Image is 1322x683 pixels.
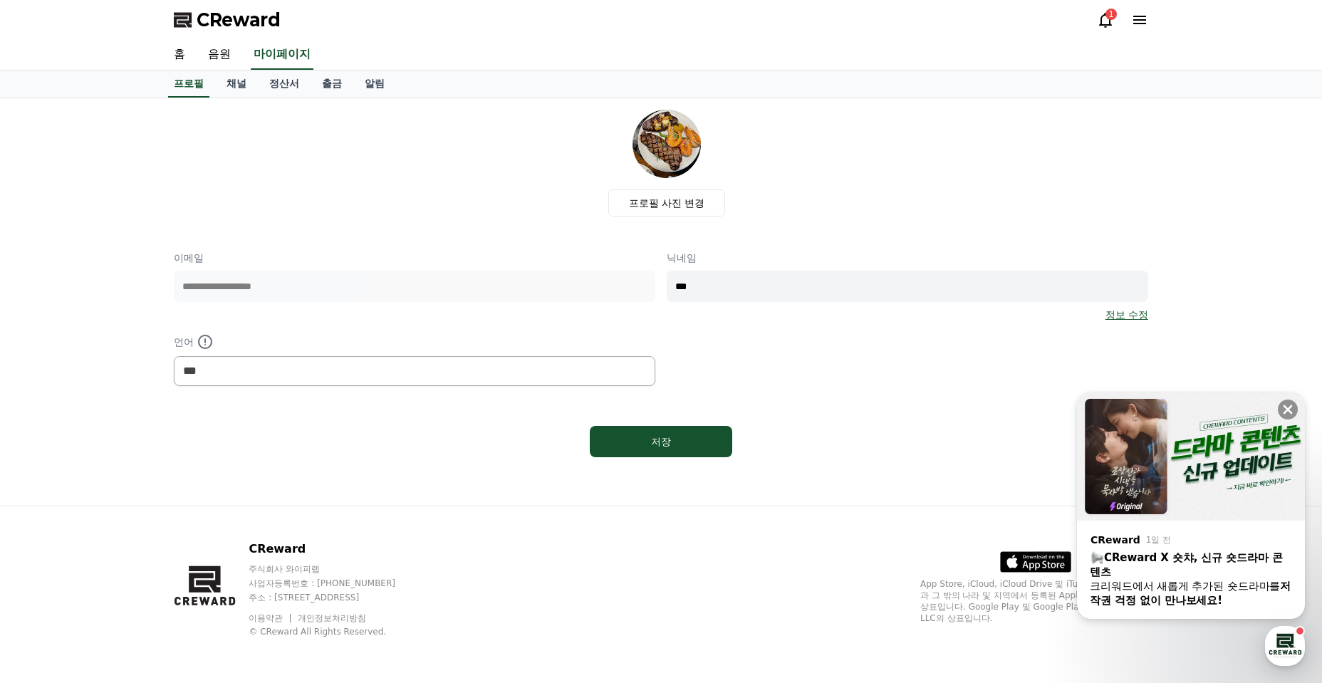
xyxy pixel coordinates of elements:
[920,578,1148,624] p: App Store, iCloud, iCloud Drive 및 iTunes Store는 미국과 그 밖의 나라 및 지역에서 등록된 Apple Inc.의 서비스 상표입니다. Goo...
[197,40,242,70] a: 음원
[249,592,422,603] p: 주소 : [STREET_ADDRESS]
[249,613,293,623] a: 이용약관
[249,541,422,558] p: CReward
[45,473,53,484] span: 홈
[311,71,353,98] a: 출금
[667,251,1148,265] p: 닉네임
[353,71,396,98] a: 알림
[633,110,701,178] img: profile_image
[1097,11,1114,28] a: 1
[590,426,732,457] button: 저장
[258,71,311,98] a: 정산서
[130,474,147,485] span: 대화
[1105,9,1117,20] div: 1
[174,251,655,265] p: 이메일
[618,434,704,449] div: 저장
[162,40,197,70] a: 홈
[174,9,281,31] a: CReward
[298,613,366,623] a: 개인정보처리방침
[249,563,422,575] p: 주식회사 와이피랩
[168,71,209,98] a: 프로필
[94,452,184,487] a: 대화
[215,71,258,98] a: 채널
[249,578,422,589] p: 사업자등록번호 : [PHONE_NUMBER]
[220,473,237,484] span: 설정
[197,9,281,31] span: CReward
[249,626,422,637] p: © CReward All Rights Reserved.
[1105,308,1148,322] a: 정보 수정
[608,189,726,217] label: 프로필 사진 변경
[174,333,655,350] p: 언어
[4,452,94,487] a: 홈
[251,40,313,70] a: 마이페이지
[184,452,274,487] a: 설정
